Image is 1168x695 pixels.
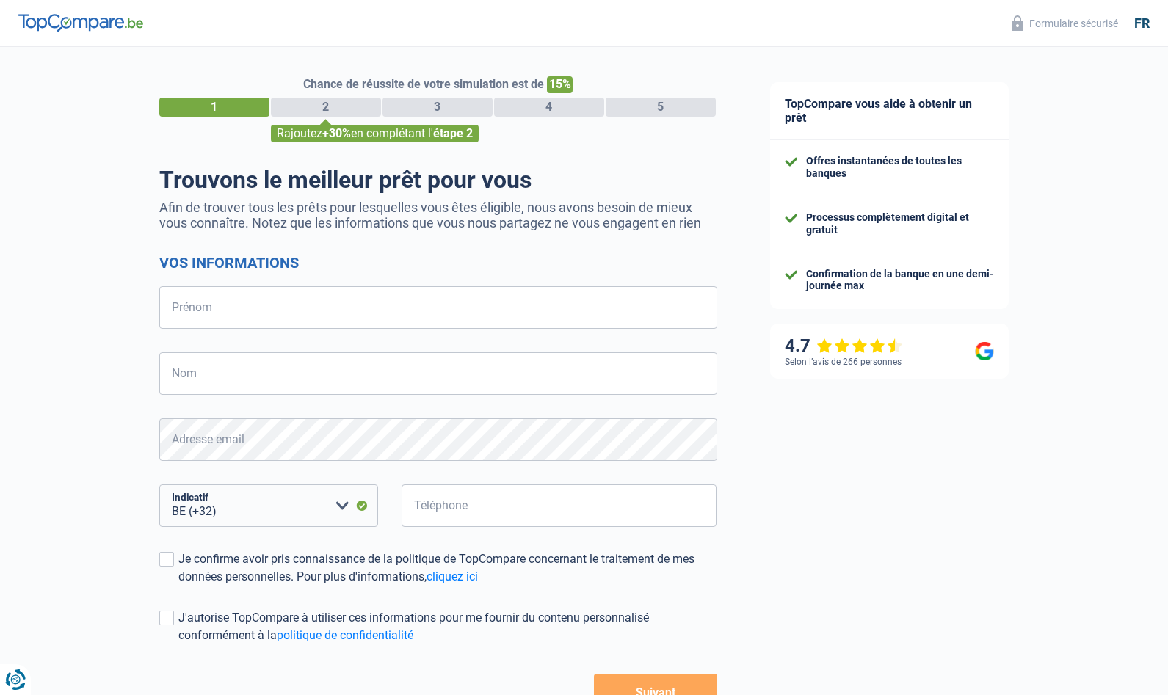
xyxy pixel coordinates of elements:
div: 4 [494,98,604,117]
button: Formulaire sécurisé [1003,11,1127,35]
span: 15% [547,76,573,93]
div: Offres instantanées de toutes les banques [806,155,994,180]
h2: Vos informations [159,254,717,272]
div: 3 [382,98,493,117]
h1: Trouvons le meilleur prêt pour vous [159,166,717,194]
p: Afin de trouver tous les prêts pour lesquelles vous êtes éligible, nous avons besoin de mieux vou... [159,200,717,230]
div: 1 [159,98,269,117]
div: Confirmation de la banque en une demi-journée max [806,268,994,293]
a: politique de confidentialité [277,628,413,642]
div: Selon l’avis de 266 personnes [785,357,902,367]
input: 401020304 [402,484,717,527]
div: Rajoutez en complétant l' [271,125,479,142]
span: +30% [322,126,351,140]
div: 2 [271,98,381,117]
div: fr [1134,15,1150,32]
a: cliquez ici [427,570,478,583]
div: Processus complètement digital et gratuit [806,211,994,236]
div: 5 [606,98,716,117]
img: TopCompare Logo [18,14,143,32]
div: TopCompare vous aide à obtenir un prêt [770,82,1009,140]
div: J'autorise TopCompare à utiliser ces informations pour me fournir du contenu personnalisé conform... [178,609,717,644]
span: étape 2 [433,126,473,140]
span: Chance de réussite de votre simulation est de [303,77,544,91]
div: Je confirme avoir pris connaissance de la politique de TopCompare concernant le traitement de mes... [178,550,717,586]
div: 4.7 [785,335,903,357]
